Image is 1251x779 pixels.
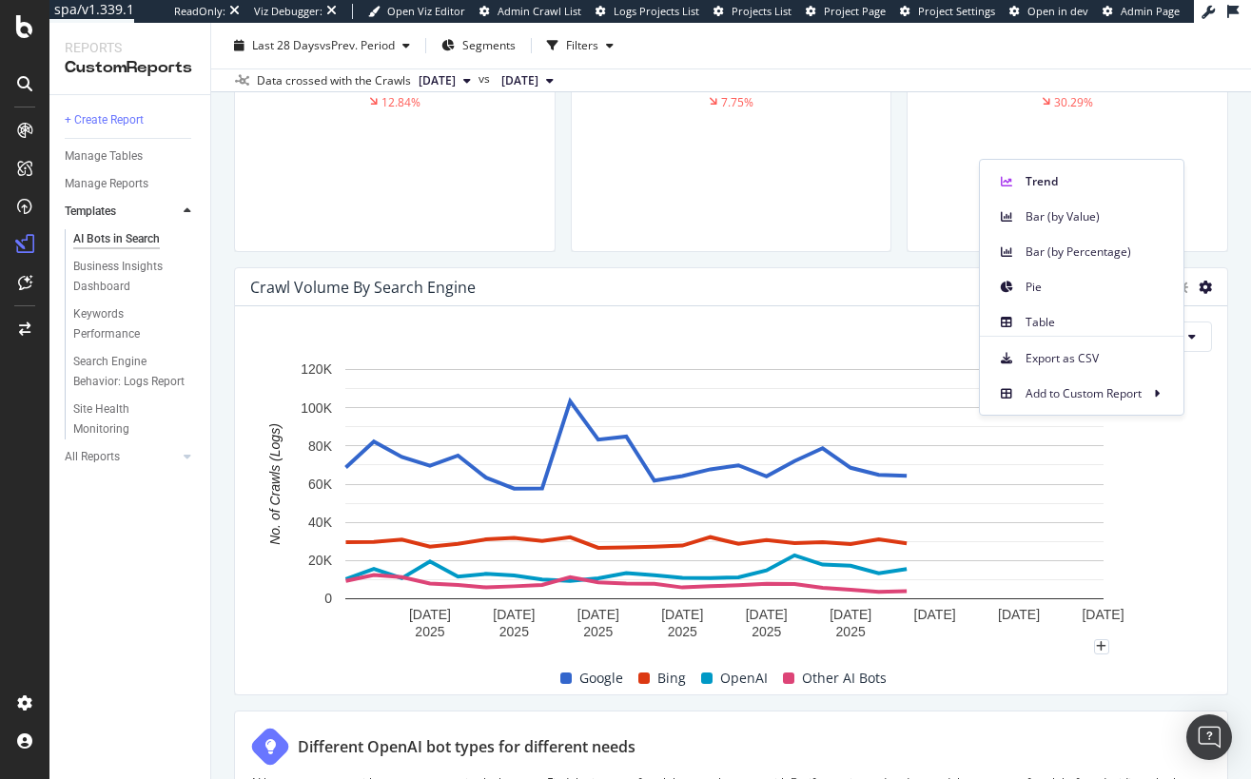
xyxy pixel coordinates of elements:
div: Business Insights Dashboard [73,257,183,297]
a: Manage Reports [65,174,197,194]
text: 2025 [415,624,444,639]
span: Bing [657,667,686,690]
span: Logs Projects List [614,4,699,18]
div: Search Engine Behavior: Logs Report [73,352,186,392]
a: Admin Page [1103,4,1180,19]
span: Open Viz Editor [387,4,465,18]
a: Open in dev [1009,4,1088,19]
text: 120K [301,362,332,378]
div: Crawl Volume By Search EngineCompare periodsDayA chart.GoogleBingOpenAIOther AI Bots [234,267,1228,695]
text: [DATE] [1082,607,1124,622]
span: Project Page [824,4,886,18]
a: Open Viz Editor [368,4,465,19]
a: Project Settings [900,4,995,19]
text: 2025 [668,624,697,639]
text: 2025 [836,624,866,639]
div: Templates [65,202,116,222]
span: Projects List [732,4,792,18]
button: [DATE] [494,69,561,92]
button: Last 28 DaysvsPrev. Period [226,30,418,61]
text: [DATE] [746,607,788,622]
a: + Create Report [65,110,197,130]
span: Bar (by Value) [1026,208,1168,225]
span: Bar (by Percentage) [1026,243,1168,261]
a: All Reports [65,447,178,467]
text: [DATE] [998,607,1040,622]
span: Other AI Bots [802,667,887,690]
button: [DATE] [411,69,479,92]
a: Logs Projects List [596,4,699,19]
span: Google [579,667,623,690]
div: plus [1094,639,1109,654]
div: + Create Report [65,110,144,130]
text: [DATE] [577,607,619,622]
a: Templates [65,202,178,222]
span: Add to Custom Report [1026,385,1142,402]
div: Reports [65,38,195,57]
a: Manage Tables [65,146,197,166]
div: Data crossed with the Crawls [257,72,411,89]
span: Trend [1026,173,1168,190]
a: Project Page [806,4,886,19]
text: No. of Crawls (Logs) [267,423,283,545]
text: 60K [308,477,333,492]
a: Business Insights Dashboard [73,257,197,297]
div: 7.75% [721,94,753,110]
div: Viz Debugger: [254,4,323,19]
div: Open Intercom Messenger [1186,714,1232,760]
text: [DATE] [830,607,871,622]
svg: A chart. [250,360,1198,647]
div: ReadOnly: [174,4,225,19]
span: 2025 Sep. 1st [501,72,538,89]
button: Filters [539,30,621,61]
span: vs [479,70,494,88]
div: Crawl Volume By Search Engine [250,278,476,297]
span: vs Prev. Period [320,37,395,53]
text: 2025 [583,624,613,639]
div: 12.84% [381,94,420,110]
div: Filters [566,37,598,53]
div: CustomReports [65,57,195,79]
div: Different OpenAI bot types for different needs [298,736,635,758]
a: Search Engine Behavior: Logs Report [73,352,197,392]
span: Open in dev [1027,4,1088,18]
div: Manage Reports [65,174,148,194]
text: [DATE] [914,607,956,622]
text: 40K [308,515,333,530]
text: [DATE] [661,607,703,622]
div: All Reports [65,447,120,467]
span: Pie [1026,279,1168,296]
a: AI Bots in Search [73,229,197,249]
div: Manage Tables [65,146,143,166]
span: Export as CSV [1026,350,1168,367]
span: Project Settings [918,4,995,18]
div: Keywords Performance [73,304,180,344]
div: 30.29% [1054,94,1093,110]
a: Keywords Performance [73,304,197,344]
text: 2025 [752,624,781,639]
text: [DATE] [493,607,535,622]
text: [DATE] [409,607,451,622]
span: 2025 Sep. 29th [419,72,456,89]
text: 2025 [499,624,529,639]
span: Segments [462,37,516,53]
span: Admin Crawl List [498,4,581,18]
a: Projects List [713,4,792,19]
a: Admin Crawl List [479,4,581,19]
text: 80K [308,438,333,454]
a: Site Health Monitoring [73,399,197,439]
text: 20K [308,553,333,568]
span: OpenAI [720,667,768,690]
button: Segments [434,30,523,61]
span: Admin Page [1121,4,1180,18]
div: Site Health Monitoring [73,399,180,439]
span: Last 28 Days [252,37,320,53]
span: Table [1026,314,1168,331]
text: 100K [301,400,332,416]
text: 0 [324,592,332,607]
div: AI Bots in Search [73,229,160,249]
